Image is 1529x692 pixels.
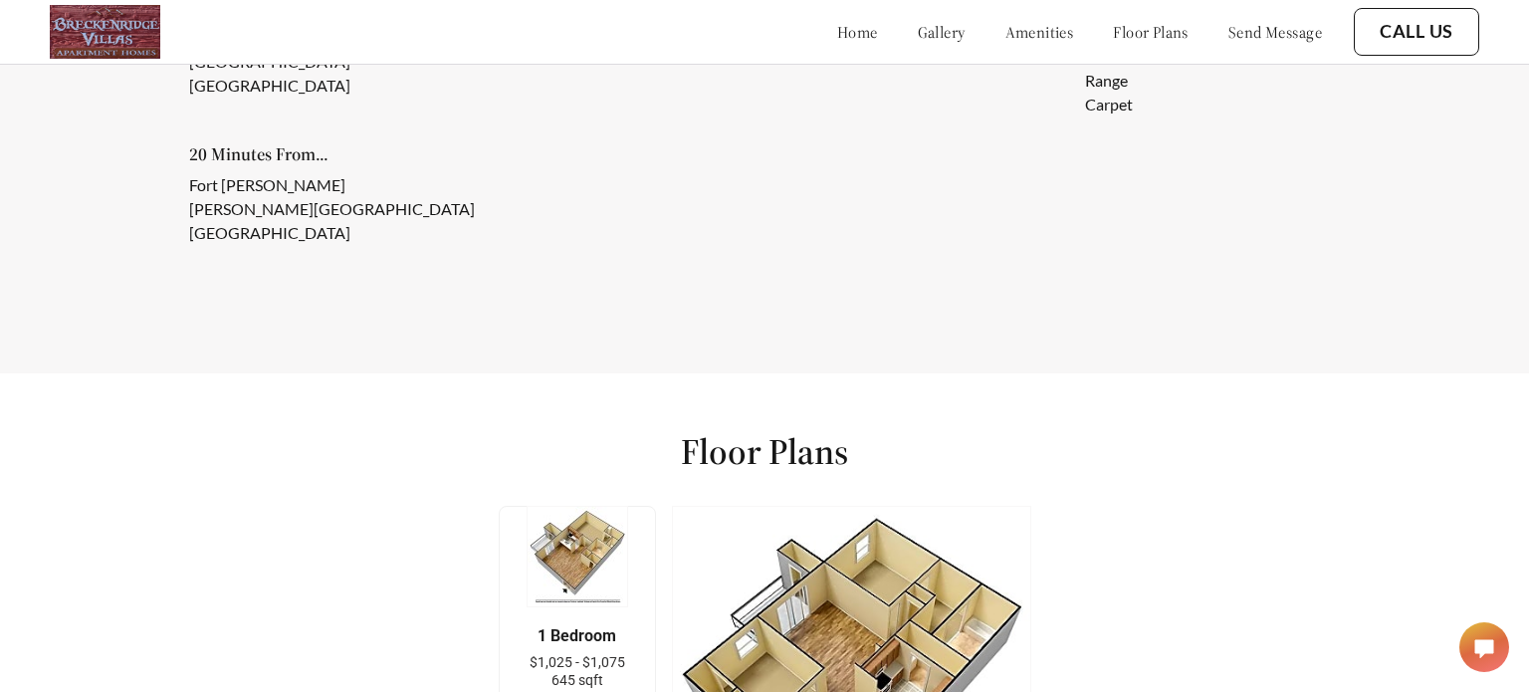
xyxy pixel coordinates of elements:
[189,74,475,98] li: [GEOGRAPHIC_DATA]
[681,429,848,474] h1: Floor Plans
[1085,93,1242,116] li: Carpet
[189,221,475,245] li: [GEOGRAPHIC_DATA]
[1228,22,1322,42] a: send message
[837,22,878,42] a: home
[530,627,625,645] div: 1 Bedroom
[530,654,625,670] span: $1,025 - $1,075
[918,22,966,42] a: gallery
[189,197,475,221] li: [PERSON_NAME][GEOGRAPHIC_DATA]
[1354,8,1479,56] button: Call Us
[527,506,628,607] img: example
[1005,22,1074,42] a: amenities
[1113,22,1189,42] a: floor plans
[1380,21,1453,43] a: Call Us
[189,145,507,163] h5: 20 Minutes From...
[551,672,603,688] span: 645 sqft
[50,5,160,59] img: logo.png
[1085,69,1242,93] li: Range
[189,173,475,197] li: Fort [PERSON_NAME]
